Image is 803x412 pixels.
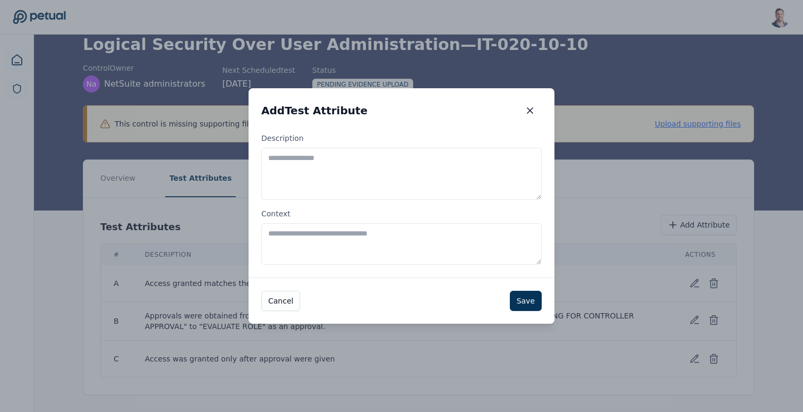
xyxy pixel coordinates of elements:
textarea: Context [261,223,542,265]
textarea: Description [261,148,542,200]
h2: Add Test Attribute [261,103,368,118]
label: Description [261,133,542,200]
button: Cancel [261,291,300,311]
label: Context [261,208,542,265]
button: Save [510,291,542,311]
